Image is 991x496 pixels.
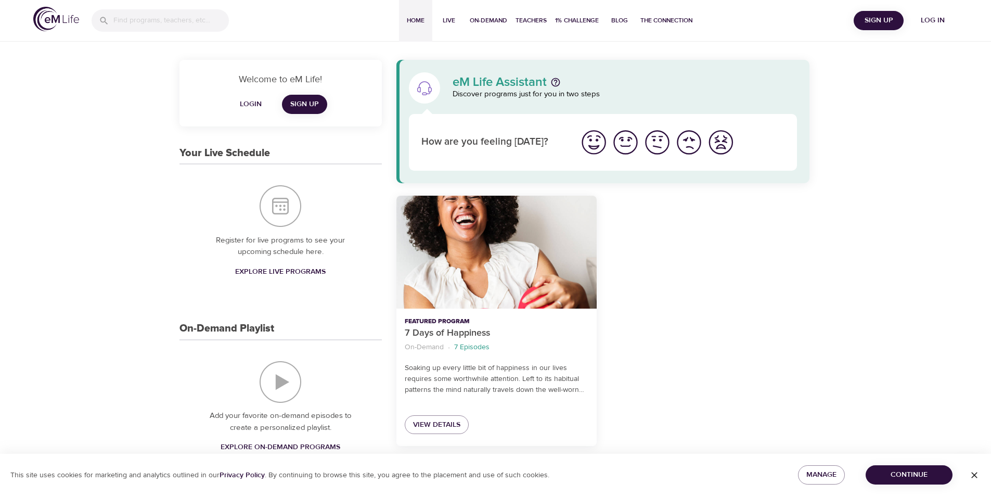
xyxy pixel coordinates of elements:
[200,235,361,258] p: Register for live programs to see your upcoming schedule here.
[806,468,836,481] span: Manage
[405,363,588,396] p: Soaking up every little bit of happiness in our lives requires some worthwhile attention. Left to...
[405,326,588,340] p: 7 Days of Happiness
[179,323,274,335] h3: On-Demand Playlist
[405,342,444,353] p: On-Demand
[858,14,899,27] span: Sign Up
[454,342,490,353] p: 7 Episodes
[179,147,270,159] h3: Your Live Schedule
[866,465,953,485] button: Continue
[396,196,597,309] button: 7 Days of Happiness
[413,418,460,431] span: View Details
[405,415,469,435] a: View Details
[113,9,229,32] input: Find programs, teachers, etc...
[235,265,326,278] span: Explore Live Programs
[673,126,705,158] button: I'm feeling bad
[448,340,450,354] li: ·
[238,98,263,111] span: Login
[220,470,265,480] a: Privacy Policy
[216,438,344,457] a: Explore On-Demand Programs
[641,126,673,158] button: I'm feeling ok
[580,128,608,157] img: great
[611,128,640,157] img: good
[643,128,672,157] img: ok
[231,262,330,282] a: Explore Live Programs
[192,72,369,86] p: Welcome to eM Life!
[436,15,461,26] span: Live
[33,7,79,31] img: logo
[221,441,340,454] span: Explore On-Demand Programs
[798,465,845,485] button: Manage
[416,80,433,96] img: eM Life Assistant
[578,126,610,158] button: I'm feeling great
[260,361,301,403] img: On-Demand Playlist
[706,128,735,157] img: worst
[405,317,588,326] p: Featured Program
[874,468,944,481] span: Continue
[405,340,588,354] nav: breadcrumb
[912,14,954,27] span: Log in
[421,135,565,150] p: How are you feeling [DATE]?
[555,15,599,26] span: 1% Challenge
[234,95,267,114] button: Login
[908,11,958,30] button: Log in
[705,126,737,158] button: I'm feeling worst
[640,15,692,26] span: The Connection
[260,185,301,227] img: Your Live Schedule
[282,95,327,114] a: Sign Up
[453,76,547,88] p: eM Life Assistant
[290,98,319,111] span: Sign Up
[675,128,703,157] img: bad
[854,11,904,30] button: Sign Up
[610,126,641,158] button: I'm feeling good
[453,88,797,100] p: Discover programs just for you in two steps
[607,15,632,26] span: Blog
[403,15,428,26] span: Home
[200,410,361,434] p: Add your favorite on-demand episodes to create a personalized playlist.
[470,15,507,26] span: On-Demand
[516,15,547,26] span: Teachers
